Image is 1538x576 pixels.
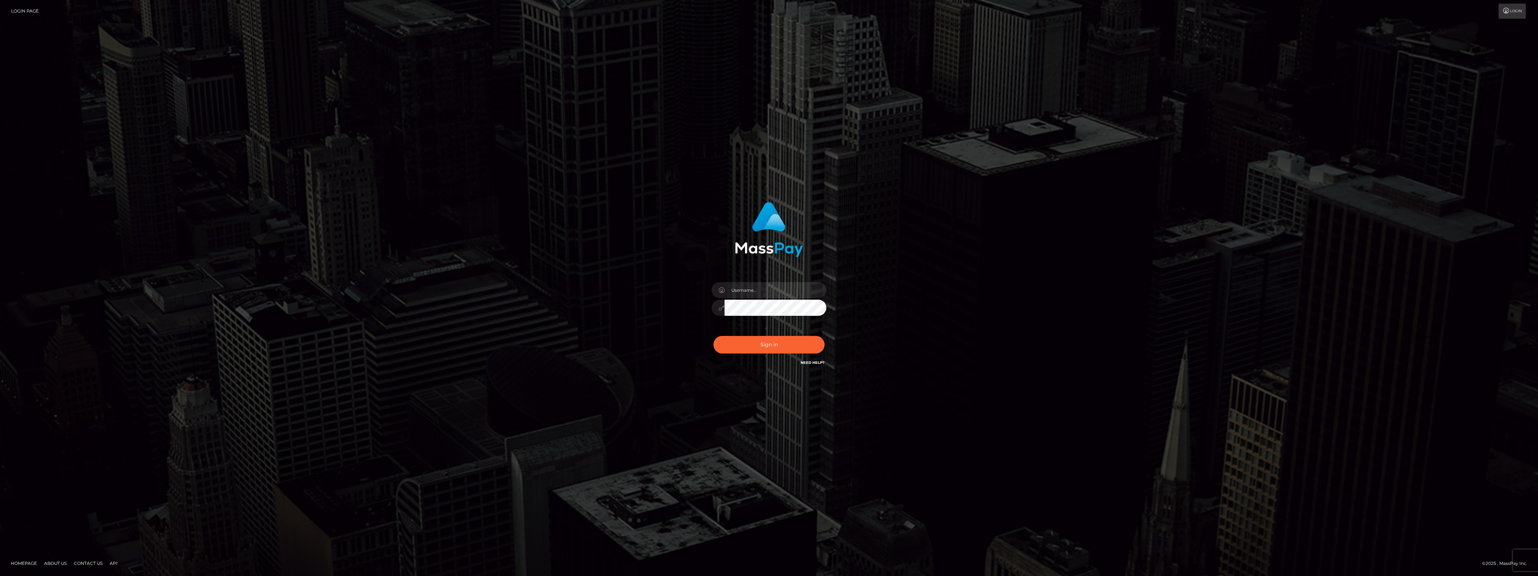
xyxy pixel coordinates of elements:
div: © 2025 , MassPay Inc. [1482,559,1533,567]
a: About Us [41,558,70,569]
a: Need Help? [801,360,825,365]
a: API [107,558,120,569]
input: Username... [725,282,826,298]
a: Login Page [11,4,39,19]
a: Login [1499,4,1526,19]
img: MassPay Login [735,202,803,257]
button: Sign in [713,336,825,353]
a: Homepage [8,558,40,569]
a: Contact Us [71,558,105,569]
